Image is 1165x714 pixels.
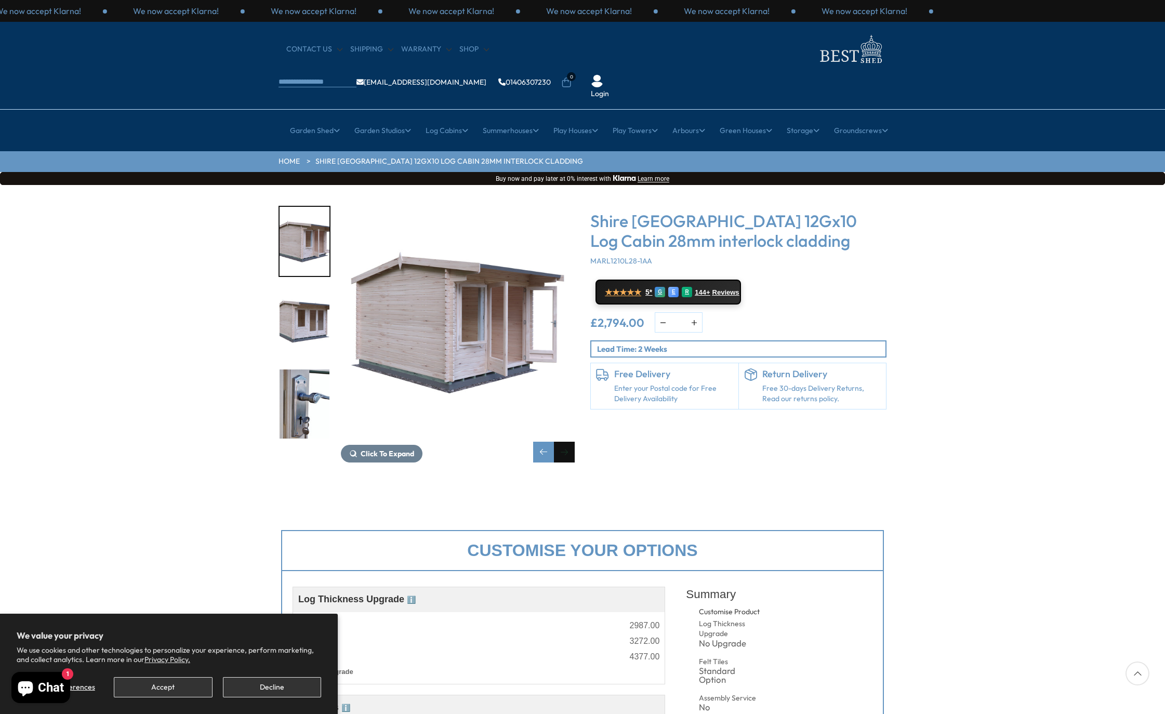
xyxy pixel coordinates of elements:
a: Play Houses [553,117,598,143]
a: Log Cabins [426,117,468,143]
div: 10 / 16 [279,206,330,277]
div: Log Thickness Upgrade [699,619,762,639]
p: We now accept Klarna! [133,5,219,17]
a: HOME [279,156,300,167]
div: 1 / 3 [520,5,658,17]
span: Reviews [712,288,739,297]
div: 2 / 3 [658,5,796,17]
h6: Return Delivery [762,368,881,380]
div: Next slide [554,442,575,462]
span: Log Thickness Upgrade [298,594,416,604]
p: We now accept Klarna! [822,5,907,17]
a: Shipping [350,44,393,55]
span: Felt Tiles [298,702,350,712]
img: Marlborough12gx10_white_0295_d88966e4-1746-440c-acb1-1412f14fc82c_200x200.jpg [280,288,329,358]
a: Storage [787,117,819,143]
div: Assembly Service [699,693,762,704]
p: We now accept Klarna! [271,5,356,17]
a: Shop [459,44,489,55]
a: Shire [GEOGRAPHIC_DATA] 12Gx10 Log Cabin 28mm interlock cladding [315,156,583,167]
div: 2 / 3 [245,5,382,17]
a: Play Towers [613,117,658,143]
a: Warranty [401,44,452,55]
a: Summerhouses [483,117,539,143]
p: We use cookies and other technologies to personalize your experience, perform marketing, and coll... [17,645,321,664]
a: 0 [561,77,572,88]
a: Green Houses [720,117,772,143]
div: G [655,287,665,297]
div: Summary [686,581,872,607]
button: Click To Expand [341,445,422,462]
div: No [699,703,762,712]
button: Accept [114,677,212,697]
p: We now accept Klarna! [546,5,632,17]
div: E [668,287,679,297]
span: 0 [567,72,576,81]
div: Previous slide [533,442,554,462]
div: 11 / 16 [279,287,330,359]
div: 10 / 16 [341,206,575,462]
h6: Free Delivery [614,368,733,380]
p: We now accept Klarna! [684,5,770,17]
h3: Shire [GEOGRAPHIC_DATA] 12Gx10 Log Cabin 28mm interlock cladding [590,211,886,251]
span: ℹ️ [407,596,416,604]
span: ℹ️ [341,704,350,712]
div: 1 / 3 [107,5,245,17]
div: R [682,287,692,297]
a: Groundscrews [834,117,888,143]
a: Login [591,89,609,99]
a: Privacy Policy. [144,655,190,664]
div: Customise Product [699,607,797,617]
p: Free 30-days Delivery Returns, Read our returns policy. [762,384,881,404]
ins: £2,794.00 [590,317,644,328]
div: 2987.00 [629,622,659,630]
img: Marlborough12gx10_white_OPEN_0282_8b2bf487-66b8-4abf-8789-5825a1f83b84_200x200.jpg [280,207,329,276]
div: Standard Option [699,667,762,684]
button: Decline [223,677,321,697]
h2: We value your privacy [17,630,321,641]
a: [EMAIL_ADDRESS][DOMAIN_NAME] [356,78,486,86]
inbox-online-store-chat: Shopify online store chat [8,672,73,706]
a: ★★★★★ 5* G E R 144+ Reviews [595,280,741,305]
a: Garden Shed [290,117,340,143]
div: 3 / 3 [382,5,520,17]
img: User Icon [591,75,603,87]
div: Customise your options [281,530,884,571]
img: MorticeRebateLockHandle_Keys_a25a011a-e4e1-4faf-ae1f-2a7a332dcbc3_200x200.jpg [280,369,329,439]
div: 3272.00 [629,637,659,645]
div: 3 / 3 [796,5,933,17]
span: 144+ [695,288,710,297]
a: Arbours [672,117,705,143]
a: 01406307230 [498,78,551,86]
a: Enter your Postal code for Free Delivery Availability [614,384,733,404]
a: CONTACT US [286,44,342,55]
img: Shire Marlborough 12Gx10 Log Cabin 28mm interlock cladding - Best Shed [341,206,575,440]
div: 4377.00 [629,653,659,661]
img: logo [814,32,886,66]
p: Lead Time: 2 Weeks [597,343,885,354]
span: ★★★★★ [605,287,641,297]
div: No Upgrade [699,639,762,648]
span: Click To Expand [361,449,414,458]
a: Garden Studios [354,117,411,143]
div: 12 / 16 [279,368,330,440]
p: We now accept Klarna! [408,5,494,17]
div: Felt Tiles [699,657,762,667]
span: MARL1210L28-1AA [590,256,652,266]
